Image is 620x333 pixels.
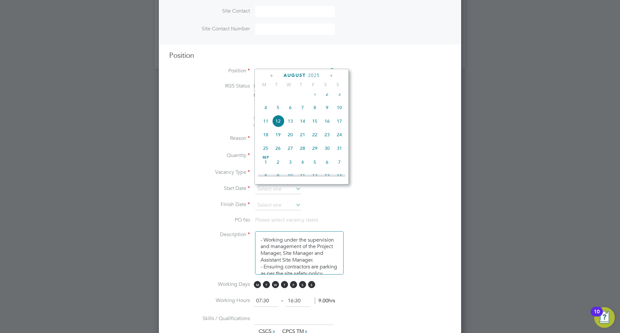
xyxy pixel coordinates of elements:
[315,297,335,304] span: 9.00hrs
[333,156,346,168] span: 7
[272,281,279,288] span: W
[333,142,346,154] span: 31
[169,201,250,208] label: Finish Date
[169,315,250,322] label: Skills / Qualifications
[283,82,295,88] span: W
[284,101,296,114] span: 6
[255,201,301,210] input: Select one
[333,88,346,100] span: 3
[309,101,321,114] span: 8
[169,231,250,238] label: Description
[321,129,333,141] span: 23
[309,129,321,141] span: 22
[332,82,344,88] span: S
[270,82,283,88] span: T
[169,281,250,288] label: Working Days
[169,217,250,224] label: PO No
[284,115,296,127] span: 13
[321,115,333,127] span: 16
[169,152,250,159] label: Quantity
[284,129,296,141] span: 20
[333,115,346,127] span: 17
[281,281,288,288] span: T
[254,83,279,89] span: Inside IR35
[260,156,272,159] span: Sep
[272,156,284,168] span: 2
[254,93,313,98] strong: Status Determination Statement
[309,142,321,154] span: 29
[169,8,250,15] label: Site Contact
[290,281,297,288] span: F
[321,170,333,182] span: 13
[308,281,315,288] span: S
[272,129,284,141] span: 19
[308,73,320,78] span: 2025
[296,115,309,127] span: 14
[309,115,321,127] span: 15
[594,307,615,328] button: Open Resource Center, 10 new notifications
[260,142,272,154] span: 25
[309,156,321,168] span: 5
[284,142,296,154] span: 27
[284,156,296,168] span: 3
[319,82,332,88] span: S
[258,82,270,88] span: M
[280,297,284,304] span: ‐
[260,129,272,141] span: 18
[260,101,272,114] span: 4
[321,88,333,100] span: 2
[333,170,346,182] span: 14
[296,170,309,182] span: 11
[169,185,250,192] label: Start Date
[284,170,296,182] span: 10
[309,170,321,182] span: 12
[272,115,284,127] span: 12
[295,82,307,88] span: T
[285,295,310,307] input: 17:00
[333,129,346,141] span: 24
[321,156,333,168] span: 6
[255,184,301,194] input: Select one
[169,68,250,74] label: Position
[272,101,284,114] span: 5
[254,281,261,288] span: M
[321,101,333,114] span: 9
[272,142,284,154] span: 26
[594,312,600,320] div: 10
[260,115,272,127] span: 11
[284,73,306,78] span: August
[260,156,272,168] span: 1
[321,142,333,154] span: 30
[333,101,346,114] span: 10
[299,281,306,288] span: S
[169,169,250,176] label: Vacancy Type
[260,170,272,182] span: 8
[169,51,451,60] h3: Position
[263,281,270,288] span: T
[169,26,250,32] label: Site Contact Number
[296,156,309,168] span: 4
[255,67,335,76] input: Search for...
[169,297,250,304] label: Working Hours
[255,217,318,223] span: Please select vacancy dates
[169,135,250,142] label: Reason
[253,116,340,128] span: The status determination for this position can be updated after creating the vacancy
[307,82,319,88] span: F
[296,101,309,114] span: 7
[309,88,321,100] span: 1
[296,129,309,141] span: 21
[254,295,279,307] input: 08:00
[296,142,309,154] span: 28
[169,83,250,89] label: IR35 Status
[272,170,284,182] span: 9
